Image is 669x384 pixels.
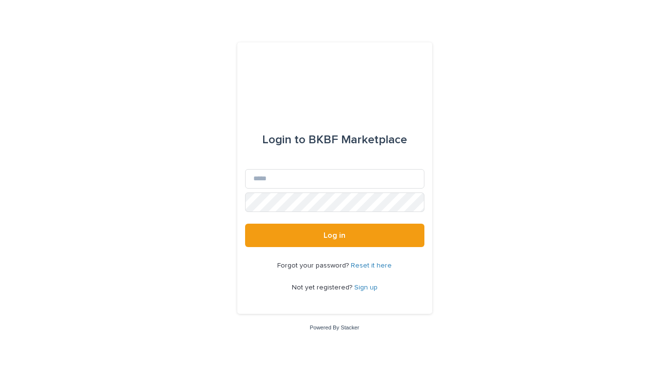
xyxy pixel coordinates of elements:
[286,66,383,95] img: l65f3yHPToSKODuEVUav
[292,284,354,291] span: Not yet registered?
[310,325,359,330] a: Powered By Stacker
[262,134,306,146] span: Login to
[277,262,351,269] span: Forgot your password?
[351,262,392,269] a: Reset it here
[354,284,378,291] a: Sign up
[262,126,407,154] div: BKBF Marketplace
[324,231,345,239] span: Log in
[245,224,424,247] button: Log in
